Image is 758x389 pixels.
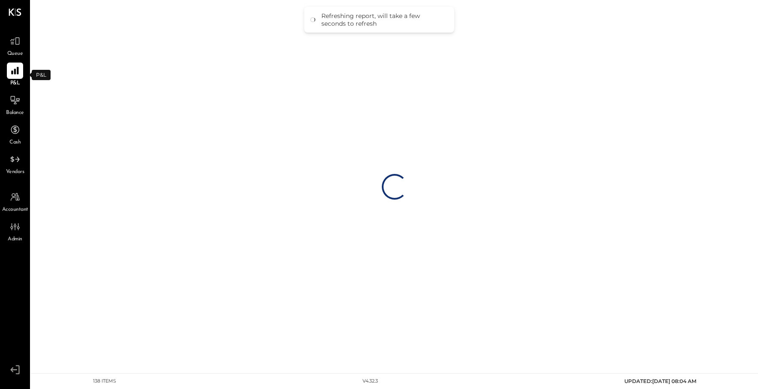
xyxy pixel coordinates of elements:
div: P&L [32,70,51,80]
a: P&L [0,63,30,87]
span: UPDATED: [DATE] 08:04 AM [624,378,696,384]
a: Queue [0,33,30,58]
span: P&L [10,80,20,87]
div: Refreshing report, will take a few seconds to refresh [321,12,446,27]
span: Admin [8,236,22,243]
span: Accountant [2,206,28,214]
div: 138 items [93,378,116,385]
a: Vendors [0,151,30,176]
span: Vendors [6,168,24,176]
span: Balance [6,109,24,117]
a: Cash [0,122,30,147]
a: Admin [0,218,30,243]
span: Cash [9,139,21,147]
div: v 4.32.3 [363,378,378,385]
a: Accountant [0,189,30,214]
span: Queue [7,50,23,58]
a: Balance [0,92,30,117]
